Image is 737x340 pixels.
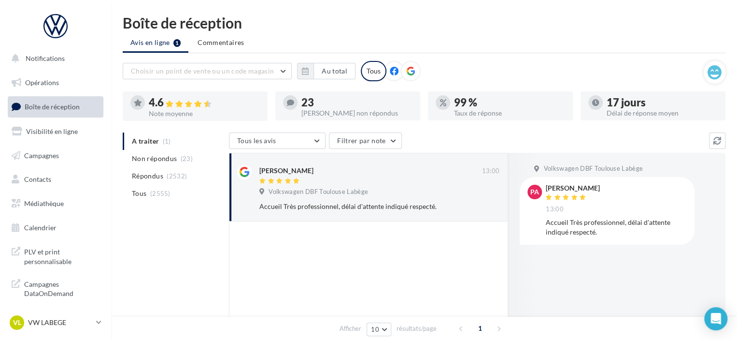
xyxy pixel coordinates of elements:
[607,110,718,117] div: Délai de réponse moyen
[24,151,59,159] span: Campagnes
[123,15,725,30] div: Boîte de réception
[361,61,386,81] div: Tous
[25,78,59,87] span: Opérations
[24,199,64,207] span: Médiathèque
[132,171,163,181] span: Répondus
[329,133,402,149] button: Filtrer par note
[167,172,187,180] span: (2532)
[607,97,718,108] div: 17 jours
[24,245,99,266] span: PLV et print personnalisable
[24,278,99,298] span: Campagnes DataOnDemand
[8,313,103,332] a: VL VW LABEGE
[237,136,276,145] span: Tous les avis
[6,121,105,142] a: Visibilité en ligne
[301,97,412,108] div: 23
[6,241,105,270] a: PLV et print personnalisable
[367,323,391,336] button: 10
[149,110,260,117] div: Note moyenne
[297,63,355,79] button: Au total
[543,164,643,173] span: Volkswagen DBF Toulouse Labège
[301,110,412,117] div: [PERSON_NAME] non répondus
[24,223,57,232] span: Calendrier
[149,97,260,108] div: 4.6
[454,97,565,108] div: 99 %
[132,154,177,163] span: Non répondus
[704,307,727,330] div: Open Intercom Messenger
[25,103,80,111] span: Boîte de réception
[6,48,101,69] button: Notifications
[24,175,51,183] span: Contacts
[150,190,170,197] span: (2555)
[26,127,78,135] span: Visibilité en ligne
[546,218,687,237] div: Accueil Très professionnel, délai d'attente indiqué respecté.
[340,324,361,333] span: Afficher
[198,38,244,46] span: Commentaires
[6,169,105,190] a: Contacts
[123,63,292,79] button: Choisir un point de vente ou un code magasin
[371,325,379,333] span: 10
[6,73,105,93] a: Opérations
[28,318,92,327] p: VW LABEGE
[6,218,105,238] a: Calendrier
[132,189,146,198] span: Tous
[259,202,437,211] div: Accueil Très professionnel, délai d'attente indiqué respecté.
[546,185,600,192] div: [PERSON_NAME]
[313,63,355,79] button: Au total
[472,321,488,336] span: 1
[482,167,499,176] span: 13:00
[26,54,65,62] span: Notifications
[6,146,105,166] a: Campagnes
[6,96,105,117] a: Boîte de réception
[13,318,21,327] span: VL
[397,324,437,333] span: résultats/page
[6,193,105,214] a: Médiathèque
[181,155,193,163] span: (23)
[6,274,105,302] a: Campagnes DataOnDemand
[229,133,326,149] button: Tous les avis
[454,110,565,117] div: Taux de réponse
[259,166,313,176] div: [PERSON_NAME]
[546,205,564,214] span: 13:00
[131,67,274,75] span: Choisir un point de vente ou un code magasin
[530,187,539,197] span: Pa
[269,188,368,196] span: Volkswagen DBF Toulouse Labège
